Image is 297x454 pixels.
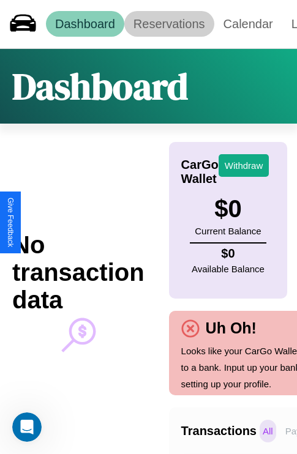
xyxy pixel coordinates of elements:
[192,261,265,277] p: Available Balance
[12,412,42,442] iframe: Intercom live chat
[200,319,263,337] h4: Uh Oh!
[12,231,145,314] h2: No transaction data
[195,223,261,239] p: Current Balance
[181,424,257,438] h4: Transactions
[12,61,188,111] h1: Dashboard
[46,11,124,37] a: Dashboard
[260,420,276,442] p: All
[124,11,214,37] a: Reservations
[181,158,219,186] h4: CarGo Wallet
[214,11,282,37] a: Calendar
[219,154,269,177] button: Withdraw
[192,247,265,261] h4: $ 0
[6,198,15,247] div: Give Feedback
[195,195,261,223] h3: $ 0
